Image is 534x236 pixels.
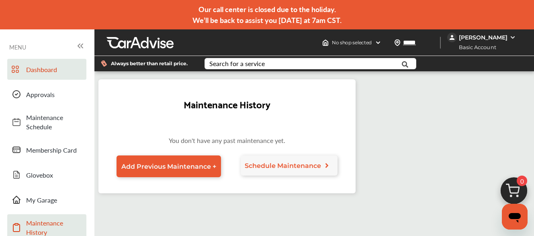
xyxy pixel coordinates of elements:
span: Glovebox [26,170,82,180]
img: cart_icon.3d0951e8.svg [495,174,533,212]
div: Search for a service [209,60,265,67]
a: Membership Card [7,139,86,160]
span: Basic Account [448,43,502,52]
span: My Garage [26,195,82,205]
img: location_vector.a44bc228.svg [394,39,401,46]
span: Membership Card [26,145,82,155]
span: 0 [517,176,527,186]
h2: Maintenance History [184,95,270,112]
p: You don't have any past maintenance yet. [106,136,348,149]
a: Schedule Maintenance [241,155,338,176]
a: Maintenance Schedule [7,109,86,135]
a: My Garage [7,189,86,210]
span: Add Previous Maintenance + [121,163,216,170]
img: header-down-arrow.9dd2ce7d.svg [375,39,381,46]
a: Glovebox [7,164,86,185]
span: Dashboard [26,65,82,74]
div: [PERSON_NAME] [459,34,507,41]
span: Schedule Maintenance [245,162,321,170]
a: Dashboard [7,59,86,80]
img: header-divider.bc55588e.svg [440,37,441,49]
img: jVpblrzwTbfkPYzPPzSLxeg0AAAAASUVORK5CYII= [447,33,457,42]
a: Approvals [7,84,86,105]
iframe: Button to launch messaging window [502,204,528,230]
span: Maintenance Schedule [26,113,82,131]
img: dollor_label_vector.a70140d1.svg [101,60,107,67]
span: Always better than retail price. [111,61,188,66]
span: No shop selected [332,39,372,46]
a: Add Previous Maintenance + [117,155,221,177]
span: Approvals [26,90,82,99]
img: WGsFRI8htEPBVLJbROoPRyZpYNWhNONpIPPETTm6eUC0GeLEiAAAAAElFTkSuQmCC [509,34,516,41]
img: header-home-logo.8d720a4f.svg [322,39,329,46]
span: MENU [9,44,26,50]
